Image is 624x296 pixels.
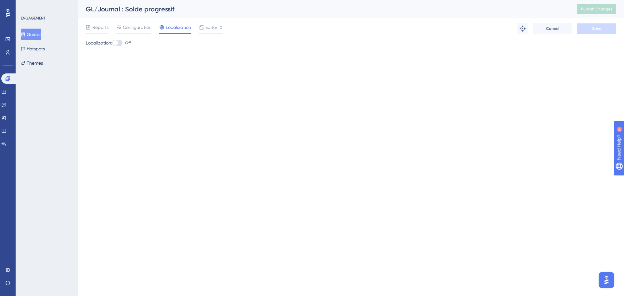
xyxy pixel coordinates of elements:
[577,23,616,34] button: Save
[125,40,131,45] span: Off
[546,26,559,31] span: Cancel
[86,39,616,47] div: Localization:
[44,3,48,8] div: 9+
[592,26,601,31] span: Save
[597,270,616,290] iframe: UserGuiding AI Assistant Launcher
[581,6,612,12] span: Publish Changes
[92,23,109,31] span: Reports
[21,43,45,55] button: Hotspots
[21,16,45,21] div: ENGAGEMENT
[123,23,151,31] span: Configuration
[205,23,217,31] span: Editor
[166,23,191,31] span: Localization
[533,23,572,34] button: Cancel
[21,29,41,40] button: Guides
[21,57,43,69] button: Themes
[86,5,561,14] div: GL/Journal : Solde progressif
[15,2,41,9] span: Need Help?
[577,4,616,14] button: Publish Changes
